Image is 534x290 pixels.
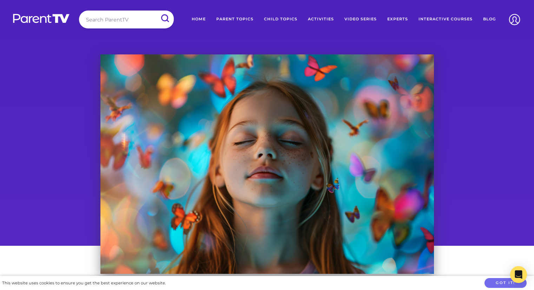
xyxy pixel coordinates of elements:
[211,11,259,28] a: Parent Topics
[413,11,478,28] a: Interactive Courses
[484,278,527,288] button: Got it!
[339,11,382,28] a: Video Series
[79,11,174,28] input: Search ParentTV
[506,11,523,28] img: Account
[2,279,166,287] div: This website uses cookies to ensure you get the best experience on our website.
[303,11,339,28] a: Activities
[186,11,211,28] a: Home
[510,266,527,283] div: Open Intercom Messenger
[156,11,174,26] input: Submit
[259,11,303,28] a: Child Topics
[12,13,70,24] img: parenttv-logo-white.4c85aaf.svg
[478,11,501,28] a: Blog
[382,11,413,28] a: Experts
